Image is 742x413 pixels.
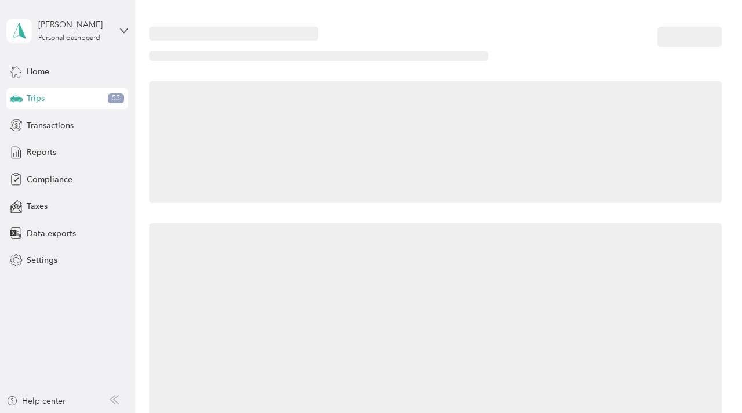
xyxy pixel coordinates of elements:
[6,395,66,407] button: Help center
[27,119,74,132] span: Transactions
[27,200,48,212] span: Taxes
[38,19,111,31] div: [PERSON_NAME]
[27,146,56,158] span: Reports
[27,227,76,240] span: Data exports
[38,35,100,42] div: Personal dashboard
[27,254,57,266] span: Settings
[27,66,49,78] span: Home
[27,92,45,104] span: Trips
[27,173,72,186] span: Compliance
[108,93,124,104] span: 55
[677,348,742,413] iframe: Everlance-gr Chat Button Frame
